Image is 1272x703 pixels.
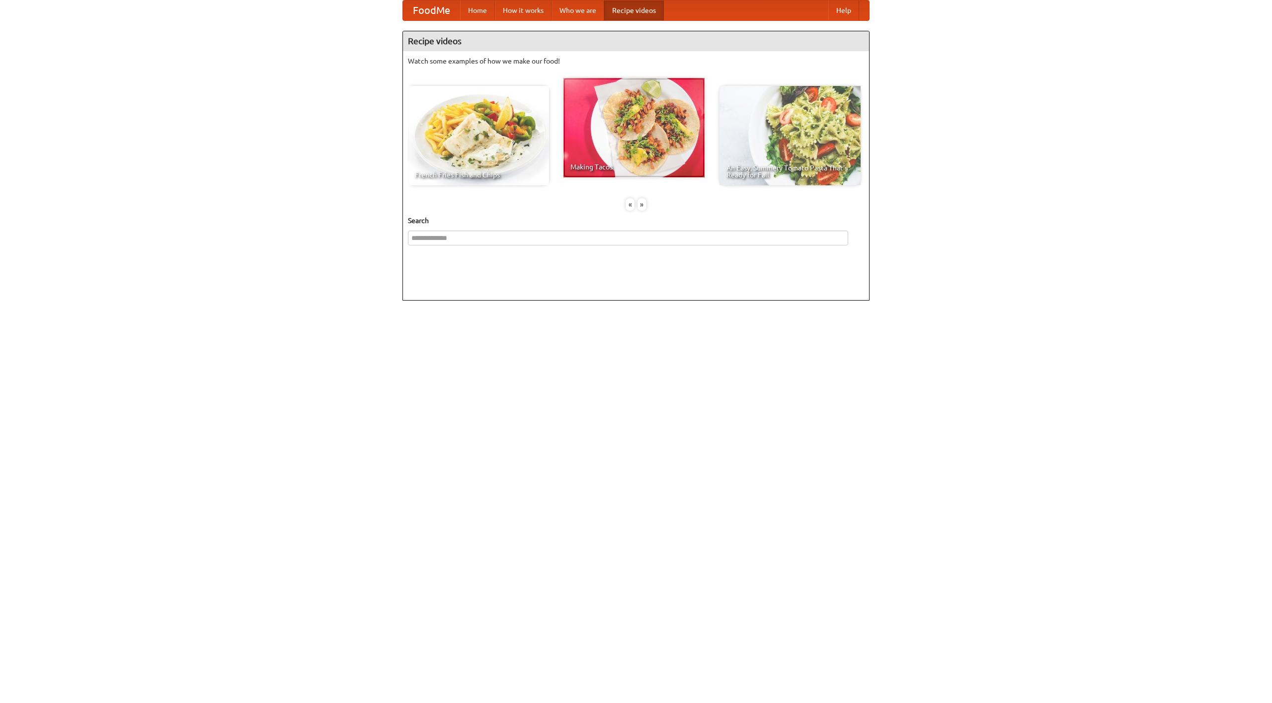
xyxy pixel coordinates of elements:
[626,198,635,211] div: «
[637,198,646,211] div: »
[495,0,552,20] a: How it works
[408,86,549,185] a: French Fries Fish and Chips
[460,0,495,20] a: Home
[415,171,542,178] span: French Fries Fish and Chips
[828,0,859,20] a: Help
[570,163,698,170] span: Making Tacos
[403,31,869,51] h4: Recipe videos
[408,56,864,66] p: Watch some examples of how we make our food!
[563,78,705,177] a: Making Tacos
[403,0,460,20] a: FoodMe
[408,216,864,226] h5: Search
[604,0,664,20] a: Recipe videos
[719,86,861,185] a: An Easy, Summery Tomato Pasta That's Ready for Fall
[726,164,854,178] span: An Easy, Summery Tomato Pasta That's Ready for Fall
[552,0,604,20] a: Who we are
